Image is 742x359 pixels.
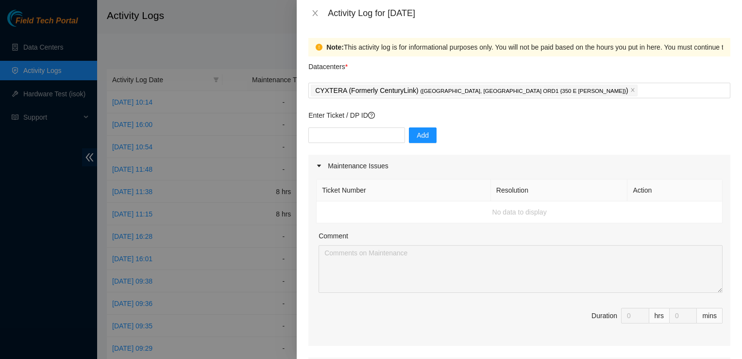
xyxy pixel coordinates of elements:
[319,245,723,293] textarea: Comment
[591,310,617,321] div: Duration
[316,44,322,51] span: exclamation-circle
[420,88,626,94] span: ( [GEOGRAPHIC_DATA], [GEOGRAPHIC_DATA] ORD1 {350 E [PERSON_NAME]}
[328,8,730,18] div: Activity Log for [DATE]
[409,127,437,143] button: Add
[308,110,730,121] p: Enter Ticket / DP ID
[368,112,375,119] span: question-circle
[417,130,429,141] span: Add
[627,179,723,201] th: Action
[319,231,348,241] label: Comment
[326,42,344,53] strong: Note:
[317,201,723,223] td: No data to display
[491,179,628,201] th: Resolution
[308,155,730,177] div: Maintenance Issues
[697,308,723,323] div: mins
[308,9,322,18] button: Close
[317,179,491,201] th: Ticket Number
[316,163,322,169] span: caret-right
[630,88,635,93] span: close
[308,56,348,72] p: Datacenters
[311,9,319,17] span: close
[649,308,670,323] div: hrs
[315,85,628,96] p: CYXTERA (Formerly CenturyLink) )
